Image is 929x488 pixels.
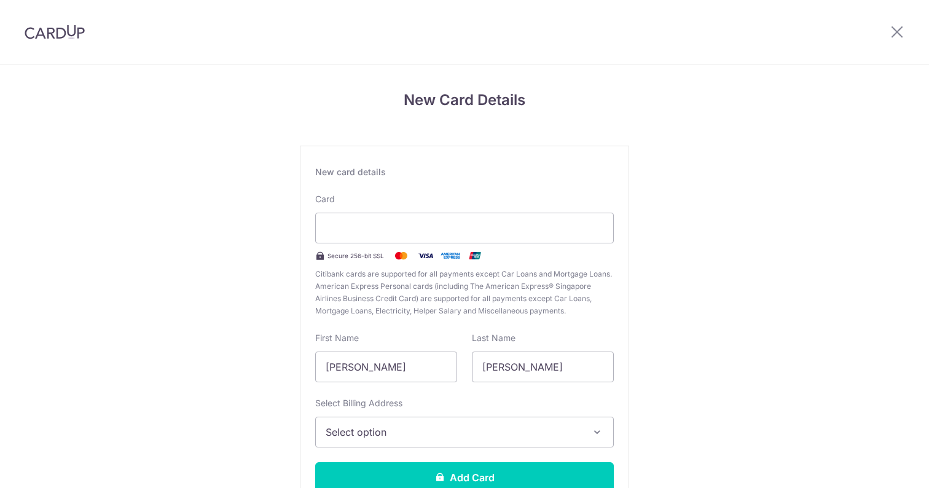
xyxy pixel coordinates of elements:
div: New card details [315,166,614,178]
img: Visa [414,248,438,263]
img: .alt.amex [438,248,463,263]
span: Secure 256-bit SSL [327,251,384,261]
label: Last Name [472,332,515,344]
span: Select option [326,425,581,439]
button: Select option [315,417,614,447]
label: Select Billing Address [315,397,402,409]
img: .alt.unionpay [463,248,487,263]
label: First Name [315,332,359,344]
span: Citibank cards are supported for all payments except Car Loans and Mortgage Loans. American Expre... [315,268,614,317]
input: Cardholder First Name [315,352,457,382]
img: CardUp [25,25,85,39]
h4: New Card Details [300,89,629,111]
input: Cardholder Last Name [472,352,614,382]
label: Card [315,193,335,205]
iframe: Secure card payment input frame [326,221,603,235]
img: Mastercard [389,248,414,263]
